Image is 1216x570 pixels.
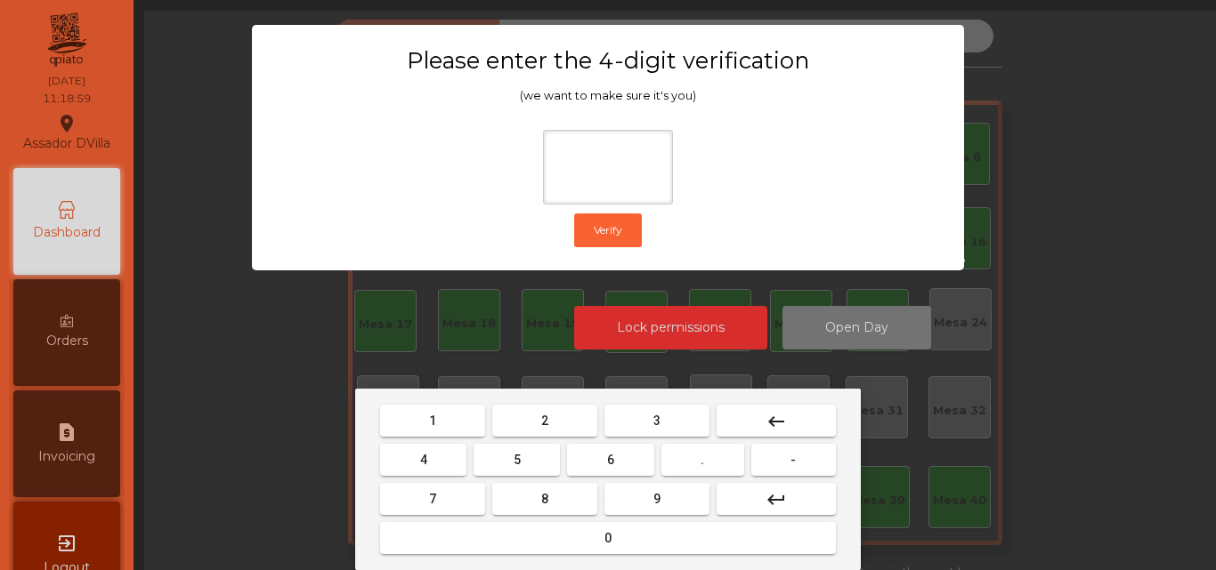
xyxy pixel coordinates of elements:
span: 7 [429,492,436,506]
mat-icon: keyboard_return [766,489,787,510]
span: 6 [607,453,614,467]
mat-icon: keyboard_backspace [766,411,787,432]
span: 1 [429,413,436,428]
button: Verify [574,213,642,247]
span: 2 [541,413,548,428]
span: . [701,453,704,467]
span: 5 [514,453,521,467]
h3: Please enter the 4-digit verification [287,46,929,75]
span: - [790,453,796,467]
span: 0 [604,531,612,545]
span: 3 [653,413,661,428]
span: (we want to make sure it's you) [520,89,696,102]
span: 8 [541,492,548,506]
span: 9 [653,492,661,506]
span: 4 [420,453,427,467]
